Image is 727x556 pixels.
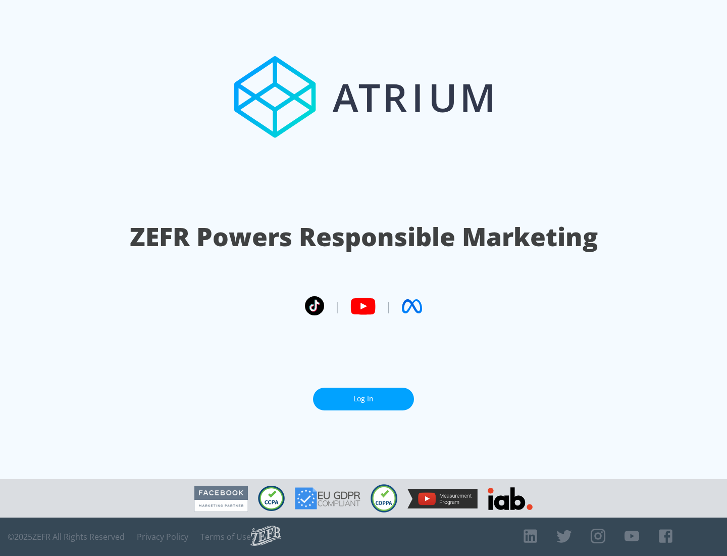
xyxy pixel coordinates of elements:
img: CCPA Compliant [258,486,285,511]
span: | [386,299,392,314]
span: © 2025 ZEFR All Rights Reserved [8,532,125,542]
a: Log In [313,388,414,410]
img: YouTube Measurement Program [407,489,478,508]
span: | [334,299,340,314]
img: Facebook Marketing Partner [194,486,248,512]
a: Terms of Use [200,532,251,542]
a: Privacy Policy [137,532,188,542]
img: GDPR Compliant [295,487,360,509]
h1: ZEFR Powers Responsible Marketing [130,219,598,254]
img: COPPA Compliant [371,484,397,513]
img: IAB [488,487,533,510]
